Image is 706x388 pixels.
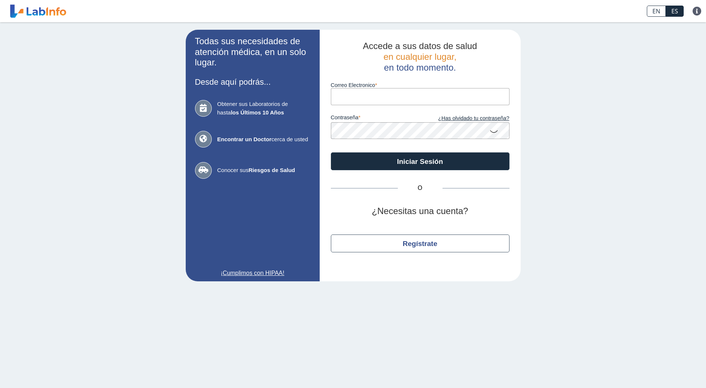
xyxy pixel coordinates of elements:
label: Correo Electronico [331,82,509,88]
h3: Desde aquí podrás... [195,77,310,87]
span: en todo momento. [384,62,456,72]
label: contraseña [331,114,420,123]
button: Iniciar Sesión [331,152,509,170]
h2: ¿Necesitas una cuenta? [331,206,509,217]
a: EN [647,6,666,17]
b: Riesgos de Salud [249,167,295,173]
h2: Todas sus necesidades de atención médica, en un solo lugar. [195,36,310,68]
span: O [398,184,443,193]
span: Accede a sus datos de salud [363,41,477,51]
a: ¿Has olvidado tu contraseña? [420,114,509,123]
a: ES [666,6,684,17]
span: cerca de usted [217,135,310,144]
span: en cualquier lugar, [383,52,456,62]
b: los Últimos 10 Años [231,109,284,116]
span: Obtener sus Laboratorios de hasta [217,100,310,117]
a: ¡Cumplimos con HIPAA! [195,269,310,278]
b: Encontrar un Doctor [217,136,272,142]
button: Regístrate [331,235,509,252]
span: Conocer sus [217,166,310,175]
